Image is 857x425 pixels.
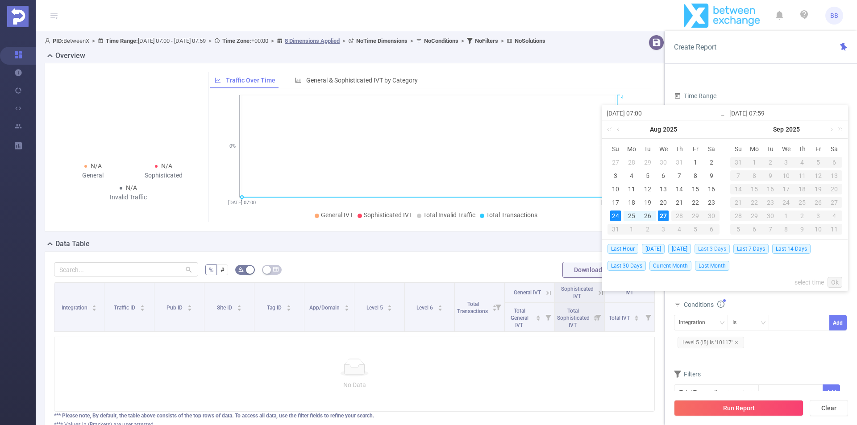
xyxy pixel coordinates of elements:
td: August 28, 2025 [671,209,687,223]
div: 24 [778,197,795,208]
span: Sophisticated IVT [364,211,412,219]
b: No Conditions [424,37,458,44]
td: September 19, 2025 [810,182,826,196]
td: August 9, 2025 [703,169,720,182]
span: Mo [746,145,762,153]
td: September 21, 2025 [730,196,746,209]
div: 31 [674,157,685,168]
div: 8 [690,170,701,181]
td: September 16, 2025 [762,182,778,196]
i: icon: caret-up [92,304,97,306]
span: Total Transactions [486,211,537,219]
b: No Solutions [515,37,545,44]
div: 12 [642,184,653,194]
div: 18 [794,184,810,194]
div: 12 [810,170,826,181]
a: Previous month (PageUp) [615,120,623,138]
td: August 30, 2025 [703,209,720,223]
th: Fri [687,142,703,156]
span: > [458,37,467,44]
div: 2 [762,157,778,168]
div: 4 [671,224,687,235]
td: August 13, 2025 [656,182,672,196]
td: August 19, 2025 [640,196,656,209]
div: Sort [437,304,443,309]
div: Sort [92,304,97,309]
th: Sat [826,142,842,156]
td: September 18, 2025 [794,182,810,196]
div: 6 [703,224,720,235]
img: Protected Media [7,6,29,27]
div: 7 [762,224,778,235]
span: Time Range [674,92,716,99]
td: August 10, 2025 [607,182,624,196]
span: Total Invalid Traffic [423,211,475,219]
input: End date [729,108,843,119]
button: Add [829,315,847,330]
td: October 1, 2025 [778,209,795,223]
td: August 18, 2025 [624,196,640,209]
div: 9 [706,170,717,181]
div: 10 [778,170,795,181]
span: Last 14 Days [772,244,811,254]
th: Wed [778,142,795,156]
tspan: [DATE] 07:00 [228,200,256,206]
td: August 25, 2025 [624,209,640,223]
span: % [209,266,213,273]
span: Su [730,145,746,153]
td: September 23, 2025 [762,196,778,209]
td: September 3, 2025 [778,156,795,169]
span: Conditions [684,301,724,308]
td: August 29, 2025 [687,209,703,223]
div: 10 [610,184,621,194]
i: Filter menu [492,283,504,331]
span: > [408,37,416,44]
span: Tu [762,145,778,153]
a: Last year (Control + left) [605,120,617,138]
i: icon: down [750,390,756,396]
div: 4 [626,170,637,181]
div: Sort [237,304,242,309]
td: August 5, 2025 [640,169,656,182]
div: 15 [746,184,762,194]
span: Last 7 Days [733,244,769,254]
div: 3 [610,170,621,181]
td: September 5, 2025 [810,156,826,169]
td: July 30, 2025 [656,156,672,169]
div: 23 [706,197,717,208]
td: August 22, 2025 [687,196,703,209]
th: Fri [810,142,826,156]
div: 5 [730,224,746,235]
th: Sat [703,142,720,156]
span: BB [830,7,838,25]
div: 2 [706,157,717,168]
td: September 22, 2025 [746,196,762,209]
div: 20 [826,184,842,194]
div: Sort [187,304,192,309]
td: September 12, 2025 [810,169,826,182]
th: Tue [762,142,778,156]
span: # [220,266,225,273]
i: Filter menu [592,303,604,331]
th: Thu [671,142,687,156]
th: Sun [730,142,746,156]
div: Sort [286,304,291,309]
div: 9 [762,170,778,181]
a: 2025 [662,120,678,138]
span: Last Hour [607,244,638,254]
div: 28 [671,210,687,221]
div: 17 [610,197,621,208]
span: We [778,145,795,153]
td: October 5, 2025 [730,223,746,236]
td: September 1, 2025 [624,223,640,236]
i: icon: info-circle [717,301,724,308]
span: > [268,37,277,44]
span: > [340,37,348,44]
td: October 4, 2025 [826,209,842,223]
span: Last Month [695,261,729,271]
span: IVT [625,289,633,296]
div: 27 [658,210,669,221]
th: Mon [746,142,762,156]
th: Mon [624,142,640,156]
div: 29 [746,210,762,221]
